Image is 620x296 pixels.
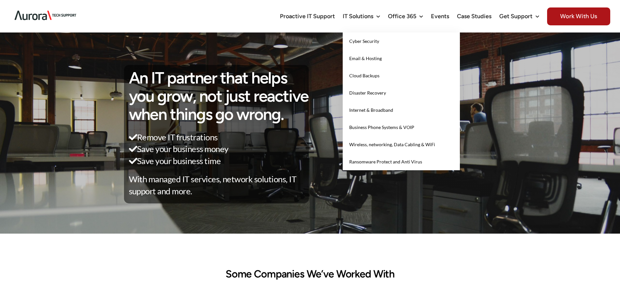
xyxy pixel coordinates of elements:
h2: Some Companies We’ve Worked With [131,268,489,280]
span: Work With Us [547,7,610,25]
span: Email & Hosting [349,56,382,61]
a: Cloud Backups [343,67,460,84]
a: Cyber Security [343,32,460,50]
a: Disaster Recovery [343,84,460,101]
span: Cyber Security [349,38,379,44]
img: Aurora Tech Support Logo [10,5,81,26]
span: Disaster Recovery [349,90,386,96]
span: Internet & Broadband [349,107,393,113]
a: Wireless, networking, Data Cabling & WiFi [343,136,460,153]
span: Events [431,13,449,19]
span: Cloud Backups [349,73,379,78]
span: Case Studies [457,13,491,19]
a: Email & Hosting [343,50,460,67]
span: Office 365 [388,13,416,19]
span: Business Phone Systems & VOIP [349,124,414,130]
a: Business Phone Systems & VOIP [343,119,460,136]
span: Wireless, networking, Data Cabling & WiFi [349,142,435,147]
span: Proactive IT Support [280,13,335,19]
a: Internet & Broadband [343,101,460,119]
p: Remove IT frustrations Save your business money Save your business time [129,131,309,167]
h1: An IT partner that helps you grow, not just reactive when things go wrong. [129,69,309,123]
a: Ransomware Protect and Anti Virus [343,153,460,170]
span: Get Support [499,13,532,19]
p: With managed IT services, network solutions, IT support and more. [129,173,309,197]
span: IT Solutions [343,13,373,19]
span: Ransomware Protect and Anti Virus [349,159,422,164]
